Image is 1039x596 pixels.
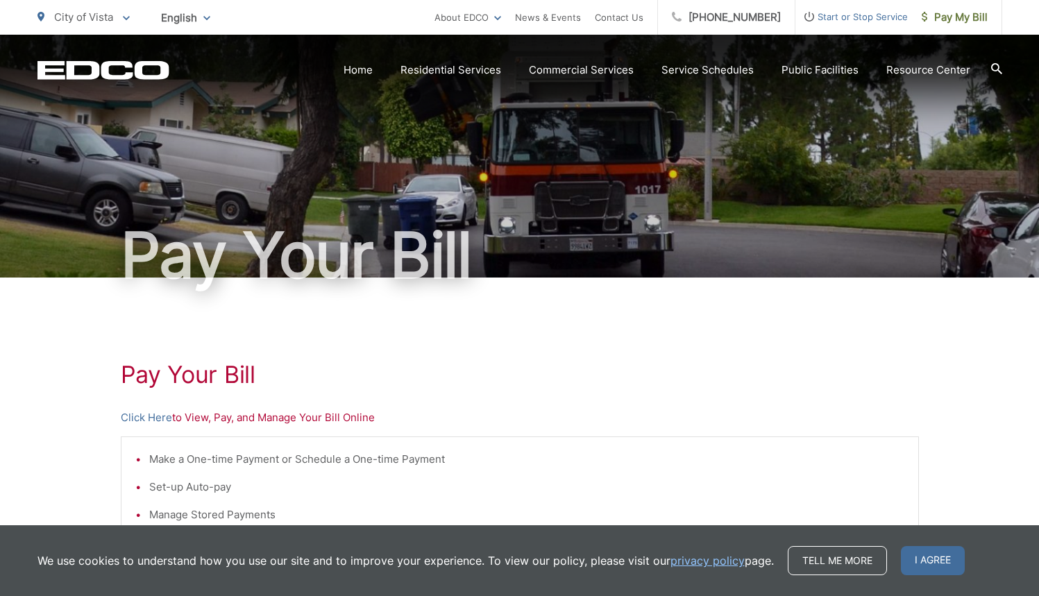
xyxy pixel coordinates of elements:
a: Residential Services [400,62,501,78]
a: Tell me more [788,546,887,575]
a: News & Events [515,9,581,26]
a: EDCD logo. Return to the homepage. [37,60,169,80]
span: City of Vista [54,10,113,24]
a: Public Facilities [782,62,859,78]
a: About EDCO [434,9,501,26]
li: Make a One-time Payment or Schedule a One-time Payment [149,451,904,468]
a: Home [344,62,373,78]
a: privacy policy [670,552,745,569]
a: Contact Us [595,9,643,26]
h1: Pay Your Bill [121,361,919,389]
a: Commercial Services [529,62,634,78]
a: Service Schedules [661,62,754,78]
span: English [151,6,221,30]
a: Click Here [121,409,172,426]
li: Set-up Auto-pay [149,479,904,495]
a: Resource Center [886,62,970,78]
p: We use cookies to understand how you use our site and to improve your experience. To view our pol... [37,552,774,569]
h1: Pay Your Bill [37,221,1002,290]
li: Manage Stored Payments [149,506,904,523]
span: I agree [901,546,965,575]
p: to View, Pay, and Manage Your Bill Online [121,409,919,426]
span: Pay My Bill [922,9,988,26]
